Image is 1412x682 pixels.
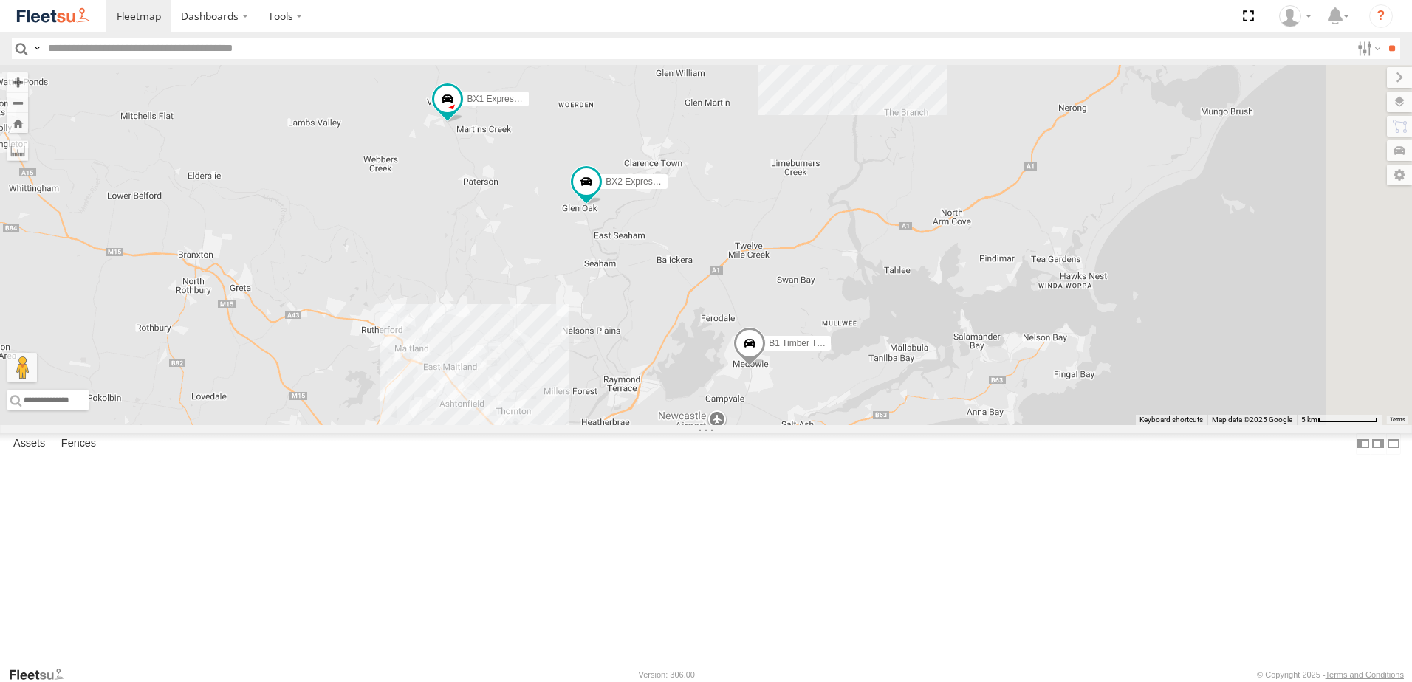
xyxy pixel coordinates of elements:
[1369,4,1393,28] i: ?
[1139,415,1203,425] button: Keyboard shortcuts
[1257,670,1404,679] div: © Copyright 2025 -
[31,38,43,59] label: Search Query
[1212,416,1292,424] span: Map data ©2025 Google
[606,176,673,187] span: BX2 Express Ute
[1386,433,1401,455] label: Hide Summary Table
[7,353,37,382] button: Drag Pegman onto the map to open Street View
[6,433,52,454] label: Assets
[1297,415,1382,425] button: Map Scale: 5 km per 78 pixels
[1371,433,1385,455] label: Dock Summary Table to the Right
[1274,5,1317,27] div: James Cullen
[7,92,28,113] button: Zoom out
[1301,416,1317,424] span: 5 km
[639,670,695,679] div: Version: 306.00
[7,72,28,92] button: Zoom in
[8,667,76,682] a: Visit our Website
[1390,417,1405,423] a: Terms (opens in new tab)
[1351,38,1383,59] label: Search Filter Options
[7,113,28,133] button: Zoom Home
[15,6,92,26] img: fleetsu-logo-horizontal.svg
[7,140,28,161] label: Measure
[1326,670,1404,679] a: Terms and Conditions
[467,94,534,105] span: BX1 Express Ute
[1387,165,1412,185] label: Map Settings
[769,338,833,348] span: B1 Timber Truck
[54,433,103,454] label: Fences
[1356,433,1371,455] label: Dock Summary Table to the Left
